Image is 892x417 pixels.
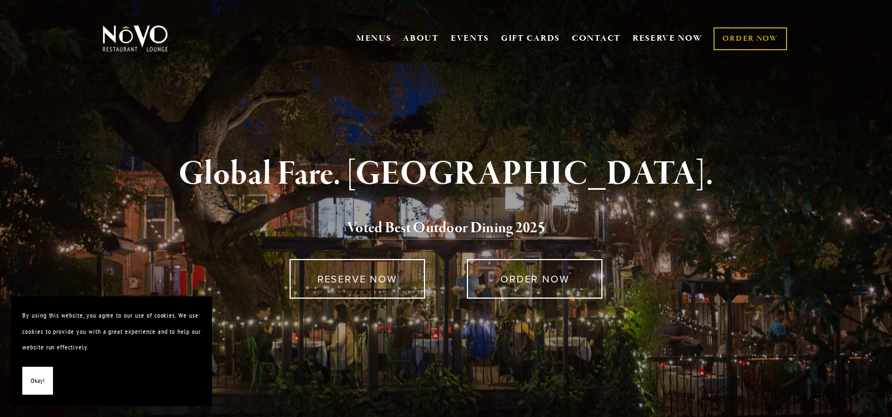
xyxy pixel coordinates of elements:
a: ORDER NOW [713,27,787,50]
img: Novo Restaurant &amp; Lounge [100,25,170,52]
a: Voted Best Outdoor Dining 202 [347,218,538,239]
a: GIFT CARDS [501,28,560,49]
span: Okay! [31,373,45,389]
a: ORDER NOW [467,259,602,299]
a: RESERVE NOW [633,28,703,49]
section: Cookie banner [11,296,212,406]
a: RESERVE NOW [290,259,425,299]
p: By using this website, you agree to our use of cookies. We use cookies to provide you with a grea... [22,308,201,356]
a: ABOUT [403,33,439,44]
a: CONTACT [572,28,621,49]
button: Okay! [22,367,53,395]
strong: Global Fare. [GEOGRAPHIC_DATA]. [179,153,713,195]
a: MENUS [356,33,392,44]
a: EVENTS [451,33,489,44]
h2: 5 [121,217,772,240]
